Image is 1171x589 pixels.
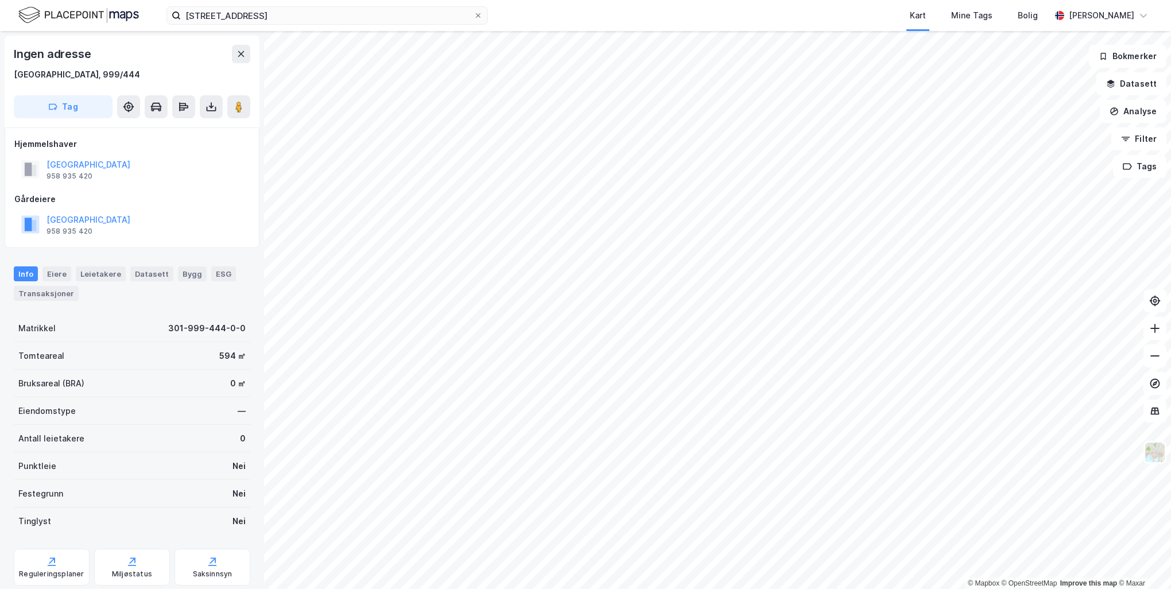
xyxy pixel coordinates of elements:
div: 958 935 420 [46,227,92,236]
a: Mapbox [968,579,999,587]
div: Info [14,266,38,281]
div: 594 ㎡ [219,349,246,363]
div: Nei [232,514,246,528]
div: [GEOGRAPHIC_DATA], 999/444 [14,68,140,82]
input: Søk på adresse, matrikkel, gårdeiere, leietakere eller personer [181,7,474,24]
div: Eiendomstype [18,404,76,418]
div: [PERSON_NAME] [1069,9,1134,22]
div: Bygg [178,266,207,281]
div: Hjemmelshaver [14,137,250,151]
div: 0 ㎡ [230,377,246,390]
div: 958 935 420 [46,172,92,181]
div: Tomteareal [18,349,64,363]
div: Nei [232,487,246,501]
div: Bruksareal (BRA) [18,377,84,390]
iframe: Chat Widget [1114,534,1171,589]
div: Saksinnsyn [193,569,232,579]
img: logo.f888ab2527a4732fd821a326f86c7f29.svg [18,5,139,25]
div: Kart [910,9,926,22]
div: Datasett [130,266,173,281]
div: Punktleie [18,459,56,473]
button: Tag [14,95,113,118]
img: Z [1144,441,1166,463]
div: Antall leietakere [18,432,84,445]
div: Ingen adresse [14,45,93,63]
div: Eiere [42,266,71,281]
div: Tinglyst [18,514,51,528]
a: Improve this map [1060,579,1117,587]
div: Mine Tags [951,9,992,22]
div: 301-999-444-0-0 [168,321,246,335]
div: Leietakere [76,266,126,281]
div: Matrikkel [18,321,56,335]
div: Reguleringsplaner [19,569,84,579]
button: Tags [1113,155,1166,178]
div: Miljøstatus [112,569,152,579]
div: Transaksjoner [14,286,79,301]
div: Bolig [1018,9,1038,22]
div: 0 [240,432,246,445]
div: ESG [211,266,236,281]
a: OpenStreetMap [1002,579,1057,587]
button: Bokmerker [1089,45,1166,68]
button: Filter [1111,127,1166,150]
div: Festegrunn [18,487,63,501]
div: Nei [232,459,246,473]
button: Analyse [1100,100,1166,123]
div: Gårdeiere [14,192,250,206]
div: Kontrollprogram for chat [1114,534,1171,589]
button: Datasett [1096,72,1166,95]
div: — [238,404,246,418]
